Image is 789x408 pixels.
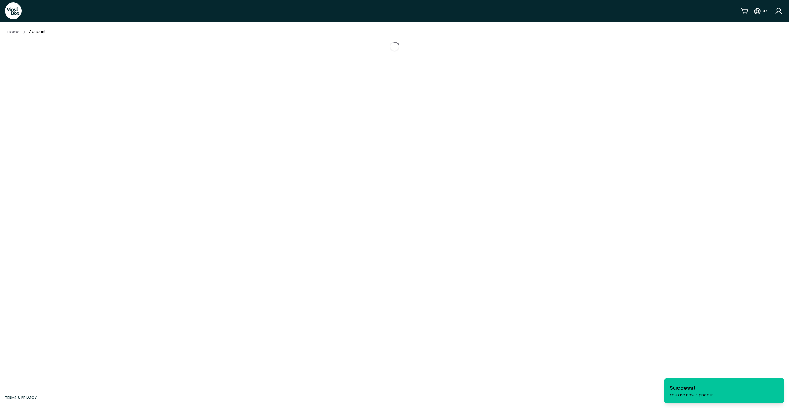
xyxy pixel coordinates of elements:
div: You are now signed in. [670,392,715,398]
a: Home [7,29,20,35]
div: UK [762,8,768,14]
a: Terms & Privacy [5,395,37,400]
p: Account [29,29,46,35]
button: UK [754,5,768,16]
div: Success! [670,384,715,392]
